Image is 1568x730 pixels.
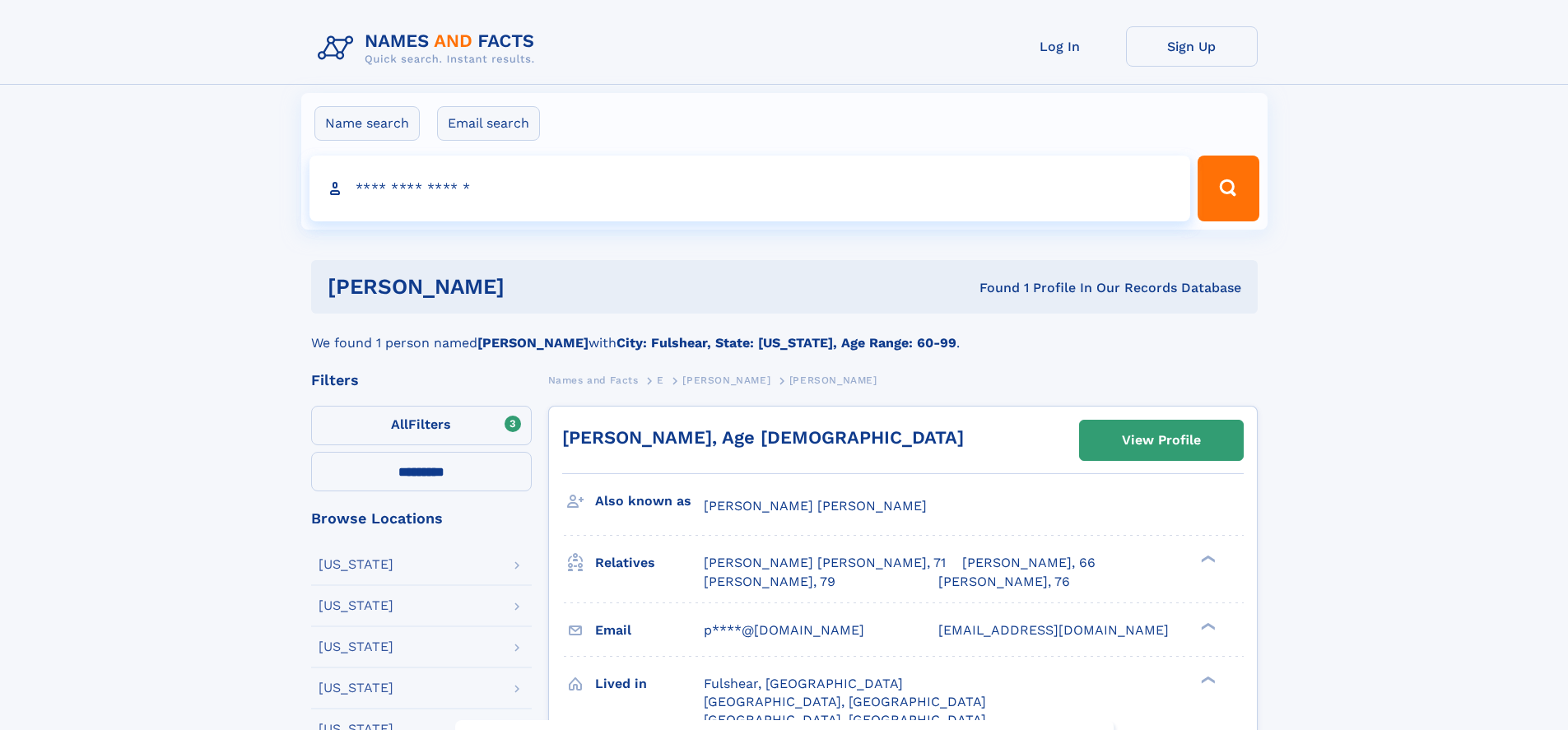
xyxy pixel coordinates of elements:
[742,279,1241,297] div: Found 1 Profile In Our Records Database
[595,670,704,698] h3: Lived in
[682,374,770,386] span: [PERSON_NAME]
[319,558,393,571] div: [US_STATE]
[477,335,589,351] b: [PERSON_NAME]
[311,373,532,388] div: Filters
[657,374,664,386] span: E
[314,106,420,141] label: Name search
[437,106,540,141] label: Email search
[704,498,927,514] span: [PERSON_NAME] [PERSON_NAME]
[319,599,393,612] div: [US_STATE]
[682,370,770,390] a: [PERSON_NAME]
[319,681,393,695] div: [US_STATE]
[704,573,835,591] a: [PERSON_NAME], 79
[938,573,1070,591] a: [PERSON_NAME], 76
[704,554,946,572] a: [PERSON_NAME] [PERSON_NAME], 71
[311,406,532,445] label: Filters
[319,640,393,653] div: [US_STATE]
[1080,421,1243,460] a: View Profile
[328,277,742,297] h1: [PERSON_NAME]
[657,370,664,390] a: E
[1122,421,1201,459] div: View Profile
[595,549,704,577] h3: Relatives
[938,622,1169,638] span: [EMAIL_ADDRESS][DOMAIN_NAME]
[962,554,1096,572] a: [PERSON_NAME], 66
[1197,554,1217,565] div: ❯
[789,374,877,386] span: [PERSON_NAME]
[1198,156,1259,221] button: Search Button
[595,487,704,515] h3: Also known as
[1126,26,1258,67] a: Sign Up
[548,370,639,390] a: Names and Facts
[704,676,903,691] span: Fulshear, [GEOGRAPHIC_DATA]
[311,511,532,526] div: Browse Locations
[391,416,408,432] span: All
[616,335,956,351] b: City: Fulshear, State: [US_STATE], Age Range: 60-99
[595,616,704,644] h3: Email
[1197,621,1217,631] div: ❯
[994,26,1126,67] a: Log In
[704,712,986,728] span: [GEOGRAPHIC_DATA], [GEOGRAPHIC_DATA]
[562,427,964,448] a: [PERSON_NAME], Age [DEMOGRAPHIC_DATA]
[309,156,1191,221] input: search input
[311,314,1258,353] div: We found 1 person named with .
[704,694,986,709] span: [GEOGRAPHIC_DATA], [GEOGRAPHIC_DATA]
[1197,674,1217,685] div: ❯
[311,26,548,71] img: Logo Names and Facts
